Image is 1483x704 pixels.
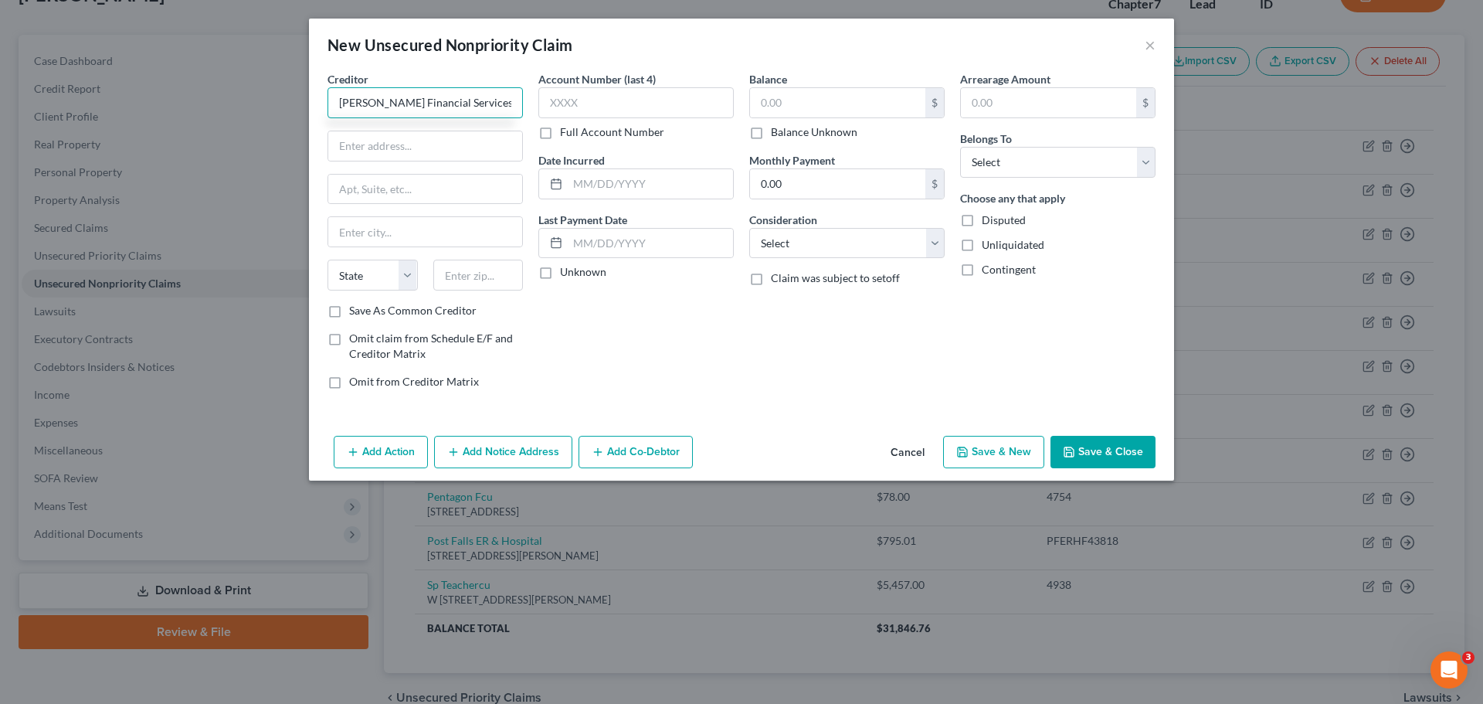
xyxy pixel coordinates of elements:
[1050,436,1156,468] button: Save & Close
[434,436,572,468] button: Add Notice Address
[982,263,1036,276] span: Contingent
[560,124,664,140] label: Full Account Number
[327,87,523,118] input: Search creditor by name...
[538,71,656,87] label: Account Number (last 4)
[327,34,572,56] div: New Unsecured Nonpriority Claim
[560,264,606,280] label: Unknown
[579,436,693,468] button: Add Co-Debtor
[433,260,524,291] input: Enter zip...
[982,213,1026,226] span: Disputed
[1462,651,1475,664] span: 3
[538,212,627,228] label: Last Payment Date
[1136,88,1155,117] div: $
[327,73,368,86] span: Creditor
[925,88,944,117] div: $
[568,169,733,199] input: MM/DD/YYYY
[1145,36,1156,54] button: ×
[749,71,787,87] label: Balance
[349,332,513,360] span: Omit claim from Schedule E/F and Creditor Matrix
[349,303,477,318] label: Save As Common Creditor
[771,271,900,284] span: Claim was subject to setoff
[878,437,937,468] button: Cancel
[750,88,925,117] input: 0.00
[960,190,1065,206] label: Choose any that apply
[328,175,522,204] input: Apt, Suite, etc...
[349,375,479,388] span: Omit from Creditor Matrix
[750,169,925,199] input: 0.00
[568,229,733,258] input: MM/DD/YYYY
[771,124,857,140] label: Balance Unknown
[749,152,835,168] label: Monthly Payment
[961,88,1136,117] input: 0.00
[943,436,1044,468] button: Save & New
[960,71,1050,87] label: Arrearage Amount
[982,238,1044,251] span: Unliquidated
[328,217,522,247] input: Enter city...
[328,131,522,161] input: Enter address...
[749,212,817,228] label: Consideration
[925,169,944,199] div: $
[538,152,605,168] label: Date Incurred
[960,132,1012,145] span: Belongs To
[334,436,428,468] button: Add Action
[538,87,734,118] input: XXXX
[1430,651,1468,689] iframe: Intercom live chat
